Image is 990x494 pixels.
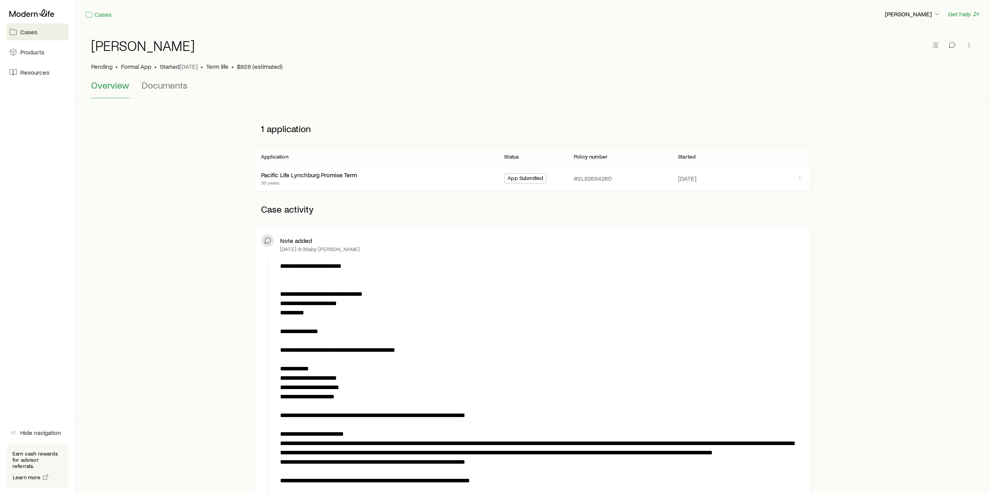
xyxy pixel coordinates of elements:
a: Cases [85,10,112,19]
a: Pacific Life Lynchburg Promise Term [261,171,357,178]
a: Cases [6,23,68,40]
p: Started [678,154,696,160]
span: Products [20,48,44,56]
p: 1 application [255,117,811,140]
span: Cases [20,28,37,36]
p: Application [261,154,288,160]
div: Earn cash rewards for advisor referrals.Learn more [6,444,68,488]
p: 30 years [261,180,357,186]
p: [PERSON_NAME] [885,10,941,18]
div: Case details tabs [91,80,974,98]
p: Policy number [574,154,608,160]
span: • [231,63,234,70]
span: [DATE] [678,175,696,182]
span: [DATE] [179,63,198,70]
button: [PERSON_NAME] [885,10,941,19]
p: Note added [280,237,312,244]
p: [DATE] 9:38a by [PERSON_NAME] [280,246,360,252]
span: Hide navigation [20,429,61,436]
span: $828 (estimated) [237,63,282,70]
p: Started [160,63,198,70]
button: Get help [948,10,981,19]
p: Status [504,154,519,160]
span: • [154,63,157,70]
a: Resources [6,64,68,81]
span: Overview [91,80,129,91]
a: Products [6,44,68,61]
span: • [201,63,203,70]
span: Formal App [121,63,151,70]
p: #2L92694260 [574,175,612,182]
button: Hide navigation [6,424,68,441]
p: Earn cash rewards for advisor referrals. [12,450,62,469]
div: Pacific Life Lynchburg Promise Term [261,171,357,179]
span: Documents [142,80,187,91]
span: App Submitted [508,175,543,183]
p: Case activity [255,197,811,221]
span: Learn more [13,475,41,480]
span: • [116,63,118,70]
p: Pending [91,63,112,70]
span: Term life [206,63,228,70]
span: Resources [20,68,49,76]
h1: [PERSON_NAME] [91,38,195,53]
